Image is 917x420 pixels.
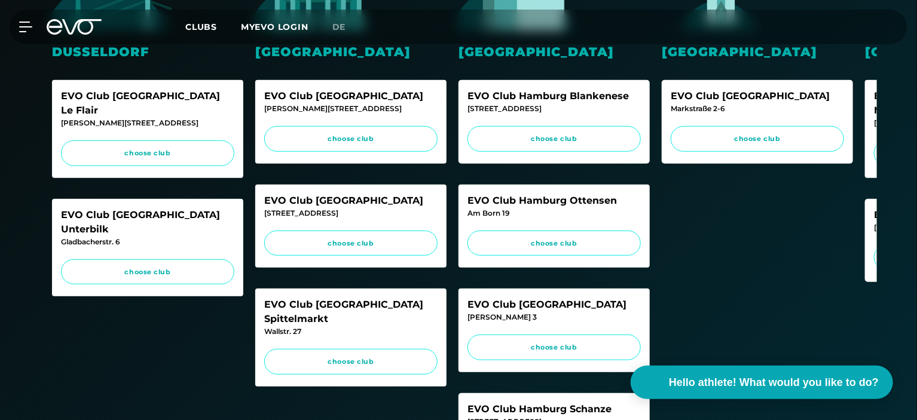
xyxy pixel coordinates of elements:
font: choose club [328,134,374,143]
font: EVO Club Hamburg Ottensen [467,195,617,206]
font: [PERSON_NAME] 3 [467,312,537,321]
a: choose club [264,231,438,256]
font: EVO Club [GEOGRAPHIC_DATA] Spittelmarkt [264,299,423,324]
button: Hello athlete! What would you like to do? [631,366,893,399]
font: EVO Club [GEOGRAPHIC_DATA] [264,90,423,102]
a: choose club [264,349,438,375]
a: de [332,20,360,34]
a: choose club [61,259,234,285]
font: EVO Club Hamburg Schanze [467,403,612,415]
font: de [332,22,346,32]
font: EVO Club [GEOGRAPHIC_DATA] Unterbilk [61,209,220,235]
font: [STREET_ADDRESS] [467,104,542,113]
a: MYEVO LOGIN [241,22,308,32]
a: choose club [467,126,641,152]
font: choose club [124,268,170,276]
font: [PERSON_NAME][STREET_ADDRESS] [264,104,402,113]
font: choose club [328,357,374,366]
font: Hello athlete! What would you like to do? [669,376,879,388]
font: choose club [124,149,170,157]
a: choose club [61,140,234,166]
font: choose club [328,239,374,247]
font: choose club [734,134,780,143]
font: Markstraße 2-6 [671,104,725,113]
font: EVO Club Hamburg Blankenese [467,90,629,102]
a: choose club [671,126,844,152]
font: Clubs [185,22,217,32]
font: choose club [531,343,577,351]
font: Gladbacherstr. 6 [61,237,120,246]
font: Wallstr. 27 [264,327,301,336]
font: EVO Club [GEOGRAPHIC_DATA] Le Flair [61,90,220,116]
font: choose club [531,239,577,247]
a: choose club [467,231,641,256]
font: EVO Club [GEOGRAPHIC_DATA] [671,90,830,102]
a: choose club [264,126,438,152]
font: EVO Club [GEOGRAPHIC_DATA] [264,195,423,206]
a: Clubs [185,21,241,32]
font: Am Born 19 [467,209,510,217]
font: [PERSON_NAME][STREET_ADDRESS] [61,118,198,127]
font: choose club [531,134,577,143]
a: choose club [467,335,641,360]
font: EVO Club [GEOGRAPHIC_DATA] [467,299,626,310]
font: [STREET_ADDRESS] [264,209,338,217]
